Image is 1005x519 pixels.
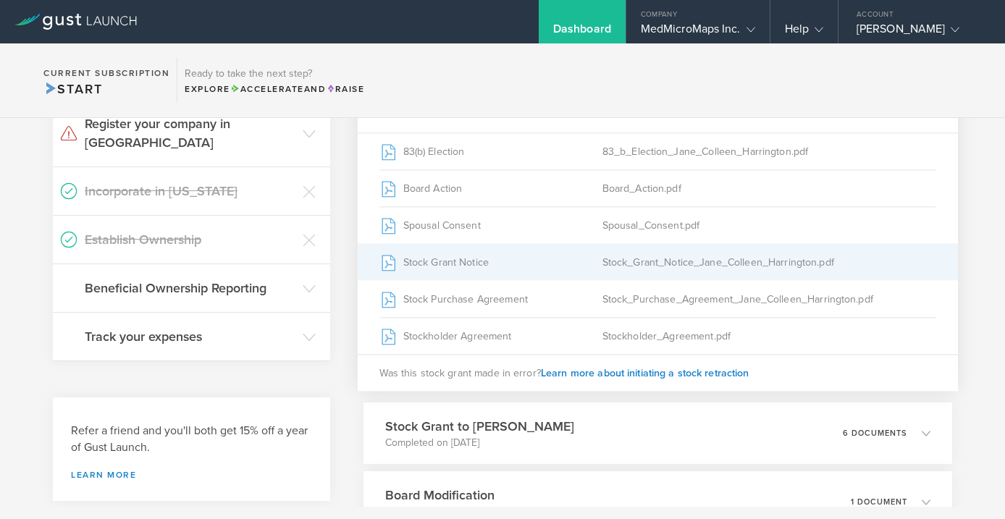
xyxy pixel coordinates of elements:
iframe: Chat Widget [933,450,1005,519]
h3: Establish Ownership [85,230,295,249]
div: Stockholder Agreement [380,318,602,354]
div: Stock Grant Notice [380,244,602,280]
div: Help [785,22,823,43]
span: Accelerate [230,84,304,94]
h3: Refer a friend and you'll both get 15% off a year of Gust Launch. [71,423,312,456]
span: Start [43,81,102,97]
div: Spousal_Consent.pdf [602,207,936,243]
span: and [230,84,327,94]
div: Stock_Purchase_Agreement_Jane_Colleen_Harrington.pdf [602,281,936,317]
h3: Board Modification [385,486,495,505]
h2: Current Subscription [43,69,169,77]
a: Learn more [71,471,312,479]
h3: Register your company in [GEOGRAPHIC_DATA] [85,114,295,152]
div: 83(b) Election [380,133,602,169]
div: Dashboard [553,22,611,43]
div: Board_Action.pdf [602,170,936,206]
div: MedMicroMaps Inc. [641,22,755,43]
h3: Beneficial Ownership Reporting [85,279,295,298]
div: Was this stock grant made in error? [358,354,958,391]
span: Learn more about initiating a stock retraction [541,366,749,379]
p: Completed on [DATE] [380,104,491,118]
div: [PERSON_NAME] [857,22,980,43]
div: 83_b_Election_Jane_Colleen_Harrington.pdf [602,133,936,169]
h3: Track your expenses [85,327,295,346]
p: Completed on [DATE] [385,505,495,519]
div: Spousal Consent [380,207,602,243]
div: Board Action [380,170,602,206]
p: 6 documents [843,429,907,437]
p: 1 document [851,498,907,506]
div: Stock_Grant_Notice_Jane_Colleen_Harrington.pdf [602,244,936,280]
p: Completed on [DATE] [385,436,574,450]
h3: Stock Grant to [PERSON_NAME] [385,417,574,436]
span: Raise [326,84,364,94]
div: Stockholder_Agreement.pdf [602,318,936,354]
div: Explore [185,83,364,96]
div: Ready to take the next step?ExploreAccelerateandRaise [177,58,371,103]
h3: Incorporate in [US_STATE] [85,182,295,201]
h3: Ready to take the next step? [185,69,364,79]
div: Stock Purchase Agreement [380,281,602,317]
